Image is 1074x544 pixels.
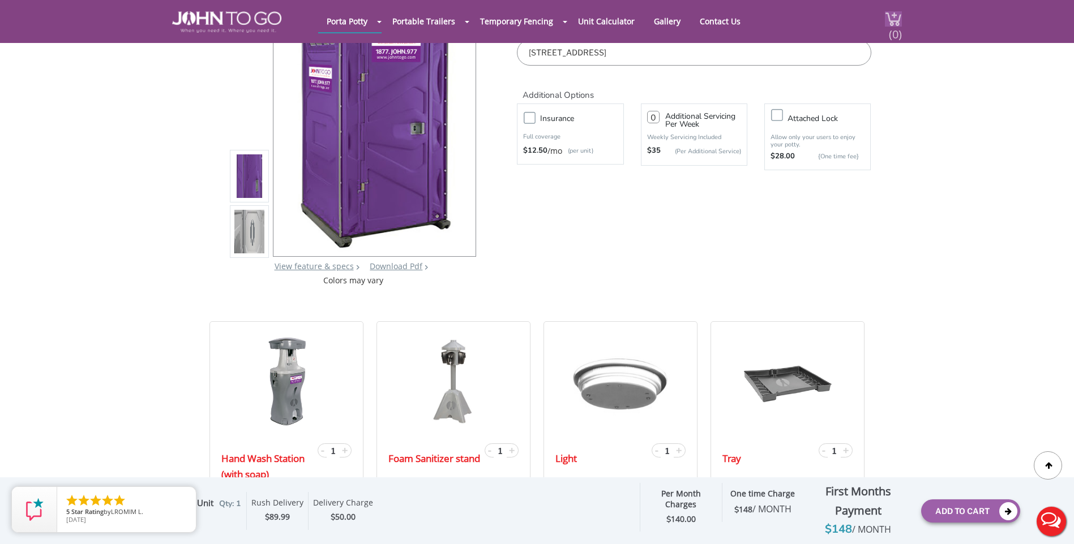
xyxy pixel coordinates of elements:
a: Porta Potty [318,10,376,32]
span: - [488,443,491,457]
span: LROMIM L. [111,507,143,516]
img: right arrow icon [356,265,360,270]
span: 140.00 [671,513,696,524]
div: First Months Payment [803,482,913,520]
span: + [509,443,515,457]
strong: $ [734,504,791,515]
span: - [822,443,825,457]
a: Hand Wash Station (with soap) [221,451,315,482]
div: Delivery Charge [313,498,373,511]
span: - [655,443,658,457]
img: 17 [428,336,479,426]
strong: $ [666,514,696,525]
a: Light [555,451,577,467]
a: Unit Calculator [570,10,643,32]
div: $ [251,511,303,524]
p: {One time fee} [801,151,859,162]
span: (0) [888,18,902,42]
span: + [342,443,348,457]
span: + [676,443,682,457]
span: [DATE] [66,515,86,524]
img: cart a [885,11,902,27]
p: Full coverage [523,131,617,143]
div: $148 [803,520,913,538]
input: 0 [647,111,660,123]
div: Colors may vary [230,275,477,286]
span: / MONTH [852,523,891,536]
span: + [843,443,849,457]
input: Delivery Address [517,40,871,66]
strong: $35 [647,145,661,157]
span: 5 [66,507,70,516]
img: chevron.png [425,265,428,270]
a: View feature & specs [275,261,354,271]
span: by [66,508,187,516]
a: Tray [722,451,741,467]
strong: $28.00 [771,151,795,162]
img: 17 [256,336,316,426]
span: Star Rating [71,507,104,516]
div: $ [313,511,373,524]
a: Temporary Fencing [472,10,562,32]
li:  [101,494,114,507]
img: JOHN to go [172,11,281,33]
a: Portable Trailers [384,10,464,32]
p: Weekly Servicing Included [647,133,741,141]
a: Foam Sanitizer stand [388,451,480,467]
strong: Per Month Charges [661,488,701,510]
h3: Additional Servicing Per Week [665,113,741,128]
h2: Additional Options [517,77,871,101]
span: Qty: 1 [219,498,241,509]
span: - [321,443,324,457]
strong: One time Charge [730,488,795,499]
p: (Per Additional Service) [661,147,741,156]
h3: Insurance [540,111,628,126]
a: Download Pdf [370,261,422,271]
img: Product [234,43,265,309]
strong: $12.50 [523,145,547,157]
button: Live Chat [1029,499,1074,544]
span: 148 [739,504,791,515]
img: Product [234,98,265,365]
span: / MONTH [752,503,791,515]
li:  [113,494,126,507]
li:  [77,494,91,507]
span: 50.00 [335,511,356,522]
a: Gallery [645,10,689,32]
p: (per unit) [562,145,593,157]
button: Add To Cart [921,499,1020,523]
img: 17 [742,336,833,426]
p: Allow only your users to enjoy your potty. [771,133,865,148]
span: 89.99 [269,511,290,522]
li:  [89,494,102,507]
li:  [65,494,79,507]
img: 17 [555,336,685,426]
h3: Attached lock [788,111,876,126]
img: Review Rating [23,498,46,521]
div: /mo [523,145,617,157]
div: Rush Delivery [251,498,303,511]
a: Contact Us [691,10,749,32]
